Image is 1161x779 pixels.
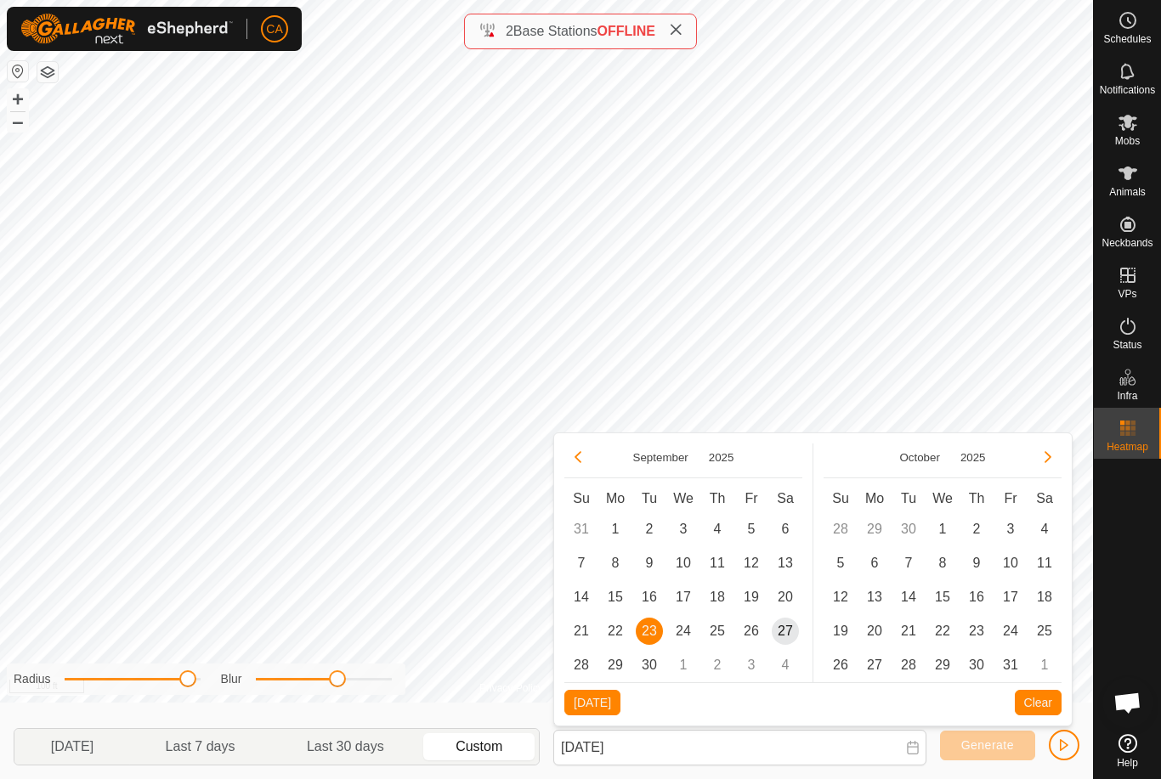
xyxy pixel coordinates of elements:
span: Tu [901,491,916,505]
span: Su [573,491,590,505]
span: 10 [670,550,697,577]
span: 5 [827,550,854,577]
td: 23 [960,614,994,648]
span: Th [710,491,726,505]
td: 14 [564,580,598,614]
span: 20 [861,618,888,645]
td: 2 [960,512,994,546]
span: 23 [636,618,663,645]
span: 4 [704,516,731,543]
td: 1 [598,512,632,546]
span: 14 [568,584,595,611]
span: Sa [1036,491,1053,505]
span: 17 [997,584,1024,611]
button: – [8,111,28,132]
td: 21 [892,614,926,648]
span: 20 [772,584,799,611]
td: 28 [564,648,598,682]
td: 14 [892,580,926,614]
span: We [673,491,694,505]
span: 21 [568,618,595,645]
span: Schedules [1103,34,1151,44]
span: Clear [1024,696,1052,709]
td: 1 [666,648,700,682]
div: Choose Date [553,432,1073,726]
span: 4 [1031,516,1058,543]
td: 31 [564,512,598,546]
span: 30 [963,652,990,679]
span: Last 7 days [166,737,235,757]
td: 28 [824,512,858,546]
td: 17 [666,580,700,614]
td: 25 [1028,614,1062,648]
td: 18 [700,580,734,614]
td: 26 [824,648,858,682]
span: 6 [772,516,799,543]
td: 12 [734,546,768,580]
td: 18 [1028,580,1062,614]
span: 11 [704,550,731,577]
td: 29 [926,648,960,682]
span: 18 [1031,584,1058,611]
span: Base Stations [513,24,597,38]
span: Th [969,491,985,505]
td: 21 [564,614,598,648]
td: 7 [564,546,598,580]
td: 1 [926,512,960,546]
span: 29 [929,652,956,679]
span: Status [1113,340,1141,350]
td: 2 [632,512,666,546]
span: 26 [738,618,765,645]
button: Choose Month [892,448,946,467]
span: VPs [1118,289,1136,299]
td: 10 [994,546,1028,580]
td: 27 [768,614,802,648]
span: 2 [636,516,663,543]
a: Help [1094,727,1161,775]
button: Choose Year [702,448,741,467]
td: 30 [632,648,666,682]
td: 20 [858,614,892,648]
span: 26 [827,652,854,679]
td: 1 [1028,648,1062,682]
td: 23 [632,614,666,648]
button: Previous Month [564,443,592,471]
td: 22 [926,614,960,648]
span: 28 [568,652,595,679]
td: 9 [960,546,994,580]
span: 16 [963,584,990,611]
td: 29 [858,512,892,546]
td: 30 [960,648,994,682]
td: 10 [666,546,700,580]
td: 7 [892,546,926,580]
td: 13 [768,546,802,580]
span: 19 [827,618,854,645]
span: Mo [606,491,625,505]
label: Blur [221,670,242,688]
span: 3 [670,516,697,543]
button: Reset Map [8,61,28,82]
td: 27 [858,648,892,682]
td: 16 [960,580,994,614]
span: 16 [636,584,663,611]
span: 13 [861,584,888,611]
span: OFFLINE [597,24,655,38]
td: 30 [892,512,926,546]
td: 16 [632,580,666,614]
span: 18 [704,584,731,611]
label: Radius [14,670,51,688]
button: + [8,89,28,110]
span: 22 [602,618,629,645]
button: Next Month [1034,443,1062,471]
td: 24 [994,614,1028,648]
span: 27 [772,618,799,645]
span: 11 [1031,550,1058,577]
td: 29 [598,648,632,682]
span: 8 [929,550,956,577]
span: 28 [895,652,922,679]
td: 4 [700,512,734,546]
td: 13 [858,580,892,614]
td: 28 [892,648,926,682]
button: Choose Year [954,448,993,467]
button: Generate [940,731,1035,760]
